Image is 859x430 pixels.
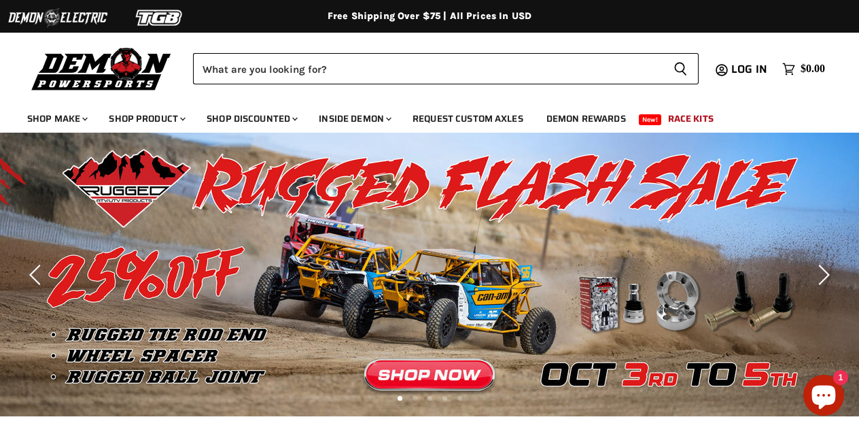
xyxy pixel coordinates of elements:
[413,396,417,401] li: Page dot 2
[27,44,176,93] img: Demon Powersports
[663,53,699,84] button: Search
[17,105,96,133] a: Shop Make
[536,105,636,133] a: Demon Rewards
[398,396,402,401] li: Page dot 1
[731,61,767,78] span: Log in
[658,105,724,133] a: Race Kits
[109,5,211,31] img: TGB Logo 2
[799,375,848,419] inbox-online-store-chat: Shopify online store chat
[442,396,447,401] li: Page dot 4
[193,53,663,84] input: Search
[457,396,462,401] li: Page dot 5
[427,396,432,401] li: Page dot 3
[639,114,662,125] span: New!
[309,105,400,133] a: Inside Demon
[725,63,775,76] a: Log in
[196,105,306,133] a: Shop Discounted
[99,105,194,133] a: Shop Product
[801,63,825,76] span: $0.00
[402,105,533,133] a: Request Custom Axles
[24,261,51,288] button: Previous
[808,261,835,288] button: Next
[17,99,822,133] ul: Main menu
[775,59,832,79] a: $0.00
[193,53,699,84] form: Product
[7,5,109,31] img: Demon Electric Logo 2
